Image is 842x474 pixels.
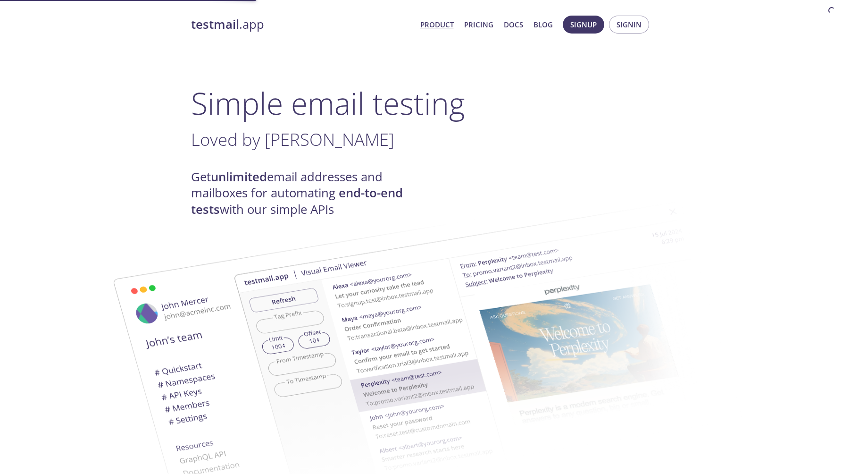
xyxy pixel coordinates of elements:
[191,85,651,121] h1: Simple email testing
[504,18,523,31] a: Docs
[191,185,403,217] strong: end-to-end tests
[570,18,597,31] span: Signup
[191,16,239,33] strong: testmail
[534,18,553,31] a: Blog
[211,169,267,185] strong: unlimited
[609,16,649,34] button: Signin
[191,17,413,33] a: testmail.app
[464,18,493,31] a: Pricing
[617,18,642,31] span: Signin
[563,16,604,34] button: Signup
[420,18,454,31] a: Product
[191,169,421,218] h4: Get email addresses and mailboxes for automating with our simple APIs
[191,127,394,151] span: Loved by [PERSON_NAME]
